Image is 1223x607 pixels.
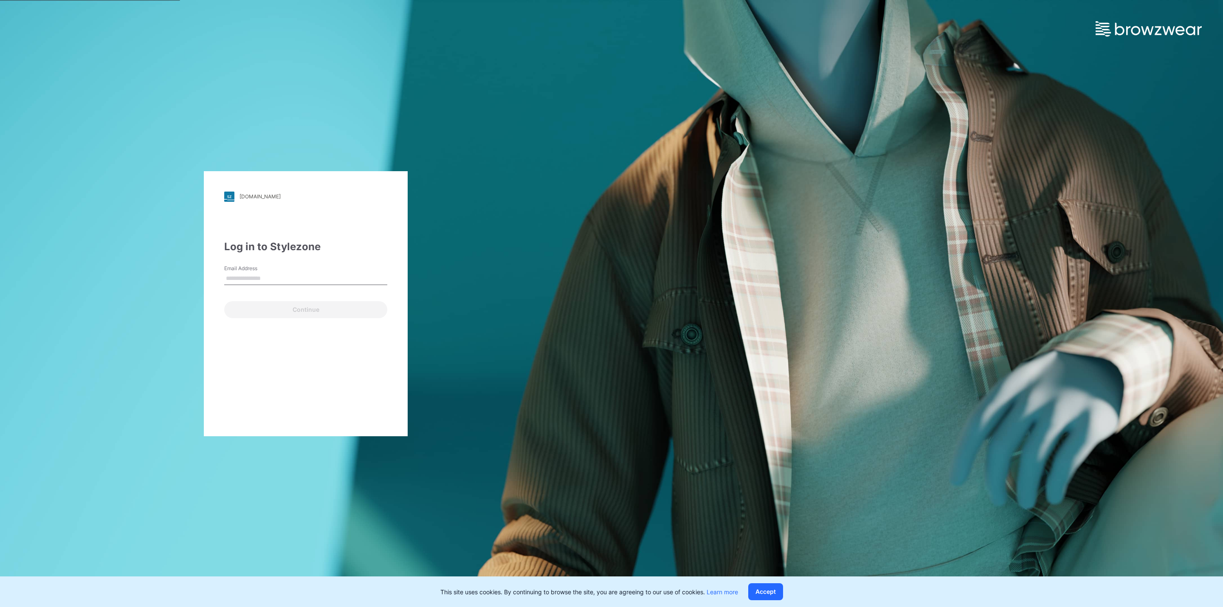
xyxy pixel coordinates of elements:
[1096,21,1202,37] img: browzwear-logo.e42bd6dac1945053ebaf764b6aa21510.svg
[240,193,281,200] div: [DOMAIN_NAME]
[748,583,783,600] button: Accept
[224,265,284,272] label: Email Address
[224,239,387,254] div: Log in to Stylezone
[224,192,234,202] img: stylezone-logo.562084cfcfab977791bfbf7441f1a819.svg
[440,587,738,596] p: This site uses cookies. By continuing to browse the site, you are agreeing to our use of cookies.
[707,588,738,596] a: Learn more
[224,192,387,202] a: [DOMAIN_NAME]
